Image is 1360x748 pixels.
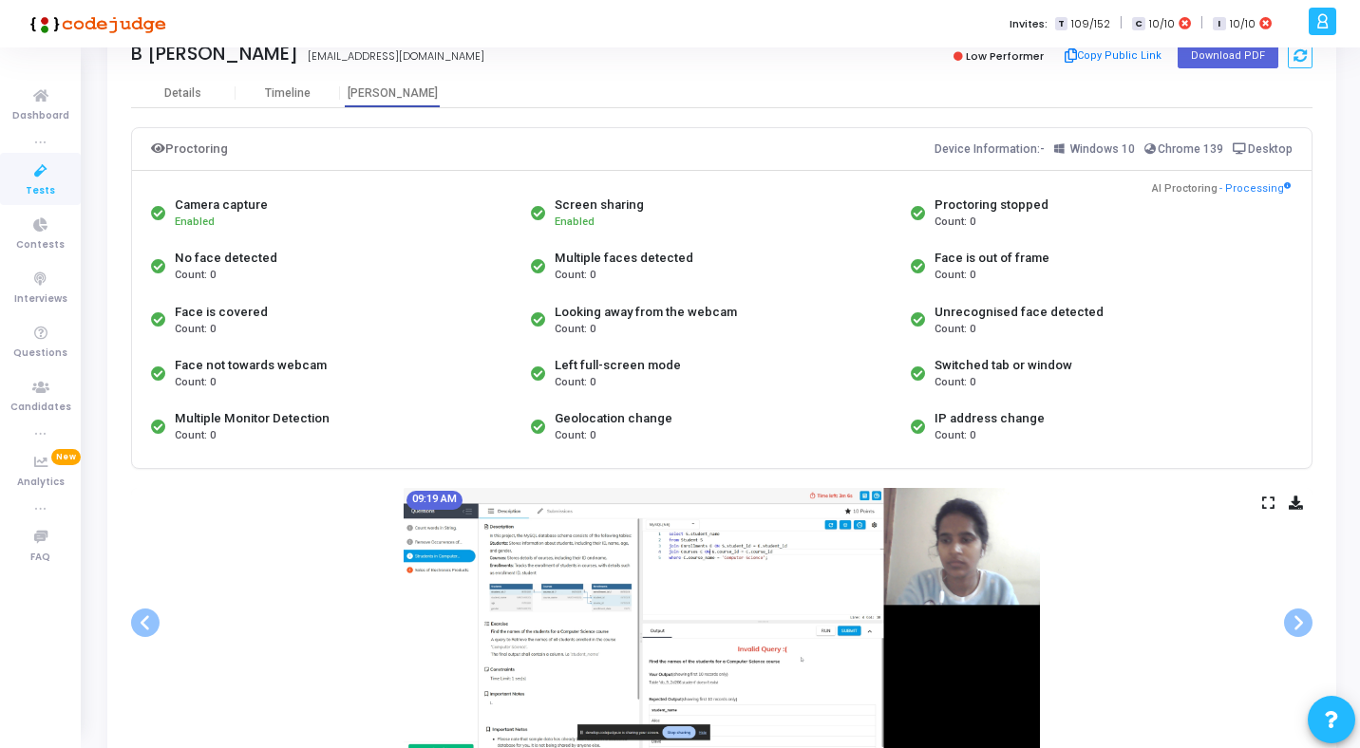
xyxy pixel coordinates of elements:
span: 10/10 [1149,16,1175,32]
span: Dashboard [12,108,69,124]
span: Low Performer [966,48,1044,64]
span: Count: 0 [555,322,595,338]
span: Count: 0 [935,322,975,338]
div: Face is out of frame [935,249,1049,268]
div: Looking away from the webcam [555,303,737,322]
span: Questions [13,346,67,362]
span: Count: 0 [175,322,216,338]
div: Face not towards webcam [175,356,327,375]
button: Download PDF [1178,44,1278,68]
span: Enabled [555,215,595,228]
span: | [1120,13,1123,33]
div: Camera capture [175,196,268,215]
span: I [1213,17,1225,31]
span: 109/152 [1071,16,1110,32]
div: Proctoring [151,138,228,160]
div: Proctoring stopped [935,196,1048,215]
div: Left full-screen mode [555,356,681,375]
span: Count: 0 [175,268,216,284]
mat-chip: 09:19 AM [406,491,463,510]
span: Analytics [17,475,65,491]
div: Details [164,86,201,101]
span: | [1200,13,1203,33]
span: Count: 0 [935,215,975,231]
div: Screen sharing [555,196,644,215]
span: C [1132,17,1144,31]
span: Count: 0 [935,428,975,444]
label: Invites: [1010,16,1048,32]
div: IP address change [935,409,1045,428]
span: Count: 0 [935,375,975,391]
div: [PERSON_NAME] [340,86,444,101]
span: New [51,449,81,465]
div: Timeline [265,86,311,101]
span: Count: 0 [555,428,595,444]
span: FAQ [30,550,50,566]
div: Switched tab or window [935,356,1072,375]
span: Count: 0 [175,375,216,391]
div: [EMAIL_ADDRESS][DOMAIN_NAME] [308,48,484,65]
span: Enabled [175,215,215,228]
span: Count: 0 [555,375,595,391]
span: Count: 0 [935,268,975,284]
span: Count: 0 [175,428,216,444]
div: Face is covered [175,303,268,322]
span: Tests [26,183,55,199]
div: Device Information:- [935,138,1293,160]
span: Count: 0 [555,268,595,284]
button: Copy Public Link [1059,42,1168,70]
div: Unrecognised face detected [935,303,1104,322]
img: logo [24,5,166,43]
span: Chrome 139 [1158,142,1223,156]
span: Contests [16,237,65,253]
span: Windows 10 [1070,142,1135,156]
div: B [PERSON_NAME] [131,43,298,65]
span: - Processing [1219,181,1291,197]
span: 10/10 [1230,16,1256,32]
div: Multiple Monitor Detection [175,409,330,428]
span: Candidates [10,400,71,416]
div: Multiple faces detected [555,249,693,268]
span: Desktop [1248,142,1293,156]
span: Interviews [14,291,67,308]
div: Geolocation change [555,409,672,428]
span: AI Proctoring [1152,181,1218,197]
div: No face detected [175,249,277,268]
span: T [1055,17,1067,31]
